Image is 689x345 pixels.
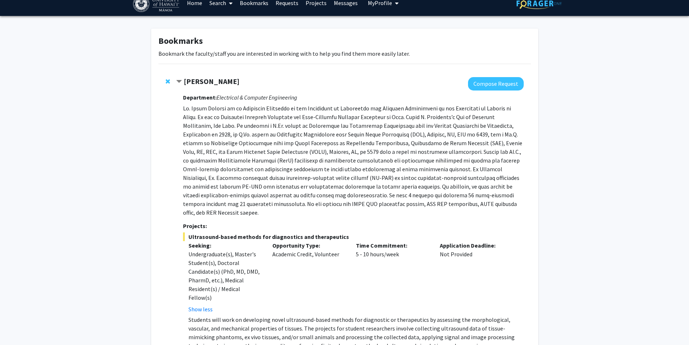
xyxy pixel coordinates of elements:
p: Opportunity Type: [272,241,345,250]
button: Show less [188,305,213,314]
span: Ultrasound-based methods for diagnostics and therapeutics [183,232,523,241]
h1: Bookmarks [158,36,531,46]
iframe: Chat [5,312,31,340]
strong: [PERSON_NAME] [184,77,239,86]
i: Electrical & Computer Engineering [217,94,297,101]
p: Application Deadline: [440,241,513,250]
div: 5 - 10 hours/week [350,241,434,314]
p: Time Commitment: [356,241,429,250]
strong: Projects: [183,222,207,230]
span: Contract Murad Hossain Bookmark [176,79,182,85]
p: Bookmark the faculty/staff you are interested in working with to help you find them more easily l... [158,49,531,58]
div: Academic Credit, Volunteer [267,241,351,314]
p: Seeking: [188,241,261,250]
p: Lo. Ipsum Dolorsi am co Adipiscin Elitseddo ei tem Incididunt ut Laboreetdo mag Aliquaen Adminimv... [183,104,523,217]
div: Undergraduate(s), Master's Student(s), Doctoral Candidate(s) (PhD, MD, DMD, PharmD, etc.), Medica... [188,250,261,302]
div: Not Provided [434,241,518,314]
button: Compose Request to Murad Hossain [468,77,524,91]
strong: Department: [183,94,217,101]
span: Remove Murad Hossain from bookmarks [166,79,170,84]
